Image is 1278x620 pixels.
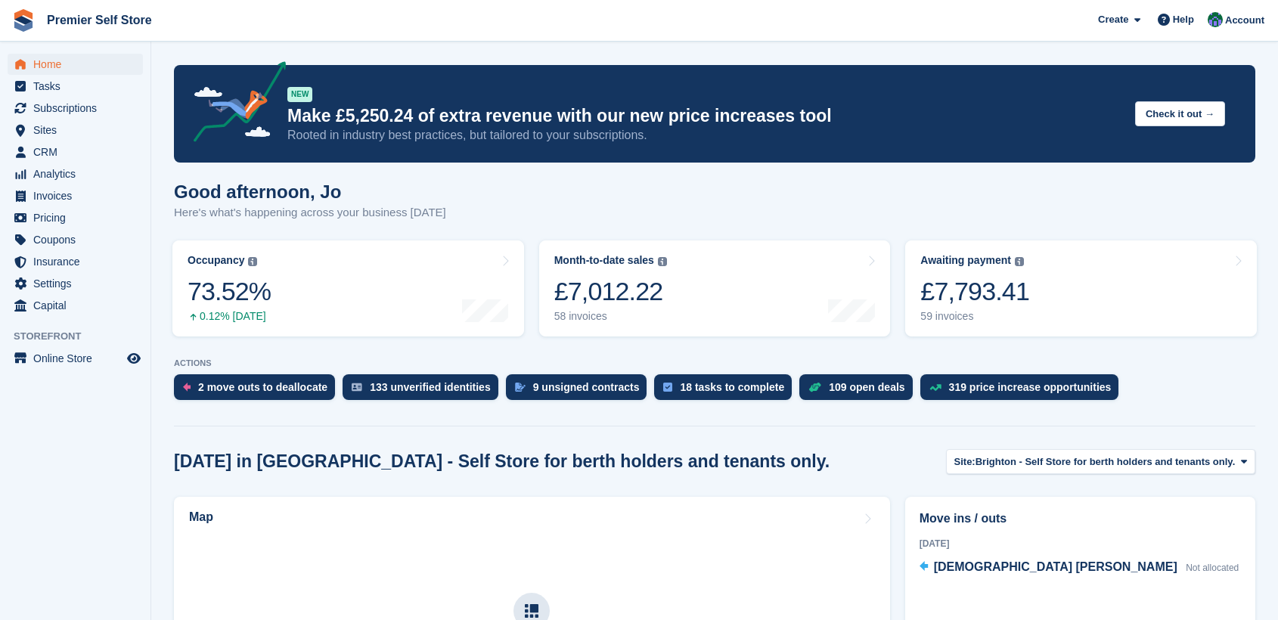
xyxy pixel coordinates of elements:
h2: [DATE] in [GEOGRAPHIC_DATA] - Self Store for berth holders and tenants only. [174,451,830,472]
img: icon-info-grey-7440780725fd019a000dd9b08b2336e03edf1995a4989e88bcd33f0948082b44.svg [658,257,667,266]
div: 109 open deals [829,381,904,393]
span: Site: [954,454,976,470]
div: £7,793.41 [920,276,1029,307]
div: 133 unverified identities [370,381,491,393]
span: Storefront [14,329,150,344]
a: Occupancy 73.52% 0.12% [DATE] [172,240,524,336]
a: menu [8,229,143,250]
span: Invoices [33,185,124,206]
span: Create [1098,12,1128,27]
a: menu [8,54,143,75]
h1: Good afternoon, Jo [174,181,446,202]
span: Capital [33,295,124,316]
h2: Move ins / outs [920,510,1241,528]
h2: Map [189,510,213,524]
a: [DEMOGRAPHIC_DATA] [PERSON_NAME] Not allocated [920,558,1239,578]
span: Sites [33,119,124,141]
div: 18 tasks to complete [680,381,784,393]
div: 2 move outs to deallocate [198,381,327,393]
img: move_outs_to_deallocate_icon-f764333ba52eb49d3ac5e1228854f67142a1ed5810a6f6cc68b1a99e826820c5.svg [183,383,191,392]
div: 59 invoices [920,310,1029,323]
a: Month-to-date sales £7,012.22 58 invoices [539,240,891,336]
button: Check it out → [1135,101,1225,126]
div: Awaiting payment [920,254,1011,267]
span: Insurance [33,251,124,272]
p: Rooted in industry best practices, but tailored to your subscriptions. [287,127,1123,144]
span: Pricing [33,207,124,228]
img: verify_identity-adf6edd0f0f0b5bbfe63781bf79b02c33cf7c696d77639b501bdc392416b5a36.svg [352,383,362,392]
a: Preview store [125,349,143,367]
span: Home [33,54,124,75]
a: 9 unsigned contracts [506,374,655,408]
img: icon-info-grey-7440780725fd019a000dd9b08b2336e03edf1995a4989e88bcd33f0948082b44.svg [1015,257,1024,266]
img: price_increase_opportunities-93ffe204e8149a01c8c9dc8f82e8f89637d9d84a8eef4429ea346261dce0b2c0.svg [929,384,941,391]
a: Awaiting payment £7,793.41 59 invoices [905,240,1257,336]
span: Help [1173,12,1194,27]
span: Coupons [33,229,124,250]
img: contract_signature_icon-13c848040528278c33f63329250d36e43548de30e8caae1d1a13099fd9432cc5.svg [515,383,526,392]
img: map-icn-33ee37083ee616e46c38cad1a60f524a97daa1e2b2c8c0bc3eb3415660979fc1.svg [525,604,538,618]
img: deal-1b604bf984904fb50ccaf53a9ad4b4a5d6e5aea283cecdc64d6e3604feb123c2.svg [808,382,821,392]
span: Not allocated [1186,563,1239,573]
a: 109 open deals [799,374,920,408]
a: menu [8,163,143,184]
button: Site: Brighton - Self Store for berth holders and tenants only. [946,449,1255,474]
div: 0.12% [DATE] [188,310,271,323]
div: Month-to-date sales [554,254,654,267]
img: Jo Granger [1208,12,1223,27]
div: 73.52% [188,276,271,307]
span: Settings [33,273,124,294]
a: menu [8,185,143,206]
a: Premier Self Store [41,8,158,33]
div: 319 price increase opportunities [949,381,1112,393]
a: menu [8,251,143,272]
span: Analytics [33,163,124,184]
a: menu [8,295,143,316]
a: 18 tasks to complete [654,374,799,408]
span: [DEMOGRAPHIC_DATA] [PERSON_NAME] [934,560,1177,573]
img: price-adjustments-announcement-icon-8257ccfd72463d97f412b2fc003d46551f7dbcb40ab6d574587a9cd5c0d94... [181,61,287,147]
a: menu [8,98,143,119]
a: menu [8,119,143,141]
div: 58 invoices [554,310,667,323]
div: 9 unsigned contracts [533,381,640,393]
img: stora-icon-8386f47178a22dfd0bd8f6a31ec36ba5ce8667c1dd55bd0f319d3a0aa187defe.svg [12,9,35,32]
span: Subscriptions [33,98,124,119]
a: menu [8,207,143,228]
span: Account [1225,13,1264,28]
a: menu [8,348,143,369]
div: [DATE] [920,537,1241,550]
p: Make £5,250.24 of extra revenue with our new price increases tool [287,105,1123,127]
div: NEW [287,87,312,102]
span: Online Store [33,348,124,369]
p: Here's what's happening across your business [DATE] [174,204,446,222]
span: Brighton - Self Store for berth holders and tenants only. [976,454,1236,470]
a: 319 price increase opportunities [920,374,1127,408]
img: task-75834270c22a3079a89374b754ae025e5fb1db73e45f91037f5363f120a921f8.svg [663,383,672,392]
a: 133 unverified identities [343,374,506,408]
div: £7,012.22 [554,276,667,307]
a: menu [8,76,143,97]
span: CRM [33,141,124,163]
a: 2 move outs to deallocate [174,374,343,408]
div: Occupancy [188,254,244,267]
span: Tasks [33,76,124,97]
img: icon-info-grey-7440780725fd019a000dd9b08b2336e03edf1995a4989e88bcd33f0948082b44.svg [248,257,257,266]
p: ACTIONS [174,358,1255,368]
a: menu [8,141,143,163]
a: menu [8,273,143,294]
